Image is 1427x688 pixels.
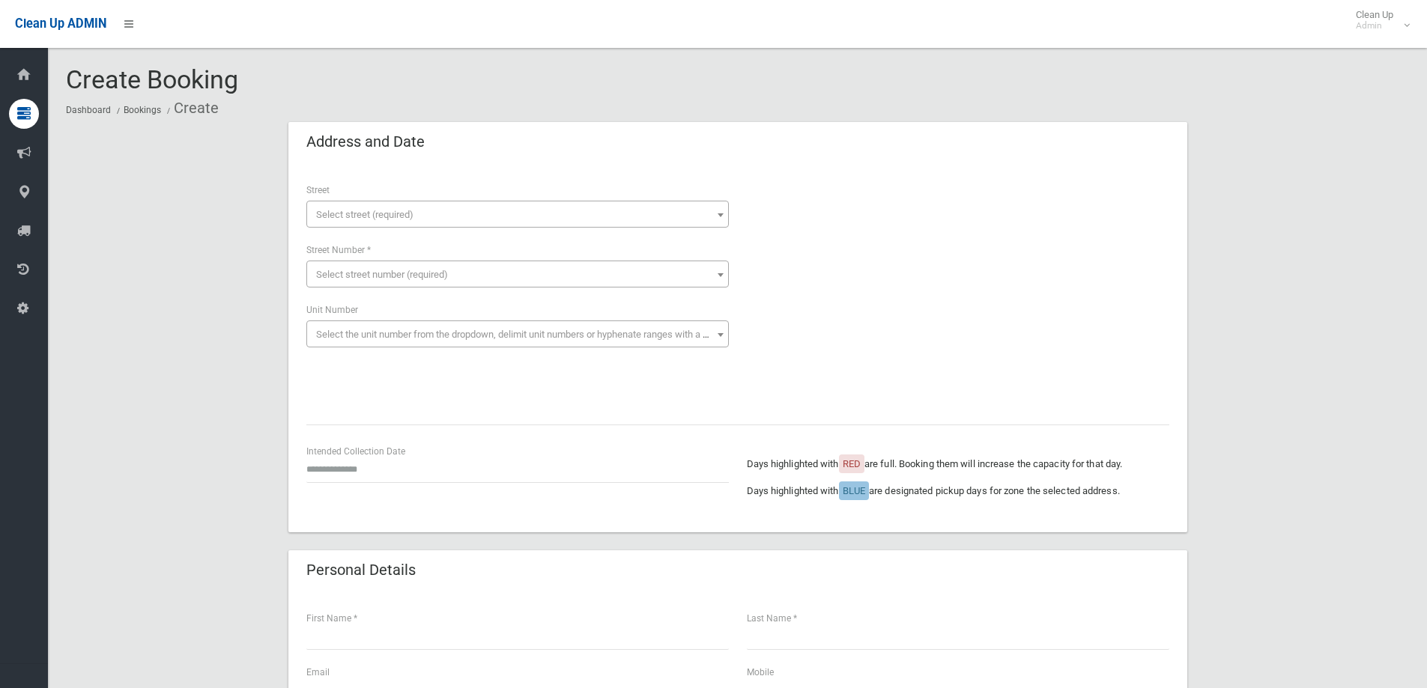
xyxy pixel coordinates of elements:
header: Personal Details [288,555,434,585]
span: Select street number (required) [316,269,448,280]
span: BLUE [843,485,865,496]
span: Clean Up ADMIN [15,16,106,31]
header: Address and Date [288,127,443,156]
span: Select the unit number from the dropdown, delimit unit numbers or hyphenate ranges with a comma [316,329,735,340]
p: Days highlighted with are designated pickup days for zone the selected address. [747,482,1169,500]
a: Bookings [124,105,161,115]
span: RED [843,458,861,469]
li: Create [163,94,219,122]
p: Days highlighted with are full. Booking them will increase the capacity for that day. [747,455,1169,473]
span: Select street (required) [316,209,413,220]
small: Admin [1356,20,1393,31]
span: Create Booking [66,64,238,94]
span: Clean Up [1348,9,1408,31]
a: Dashboard [66,105,111,115]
